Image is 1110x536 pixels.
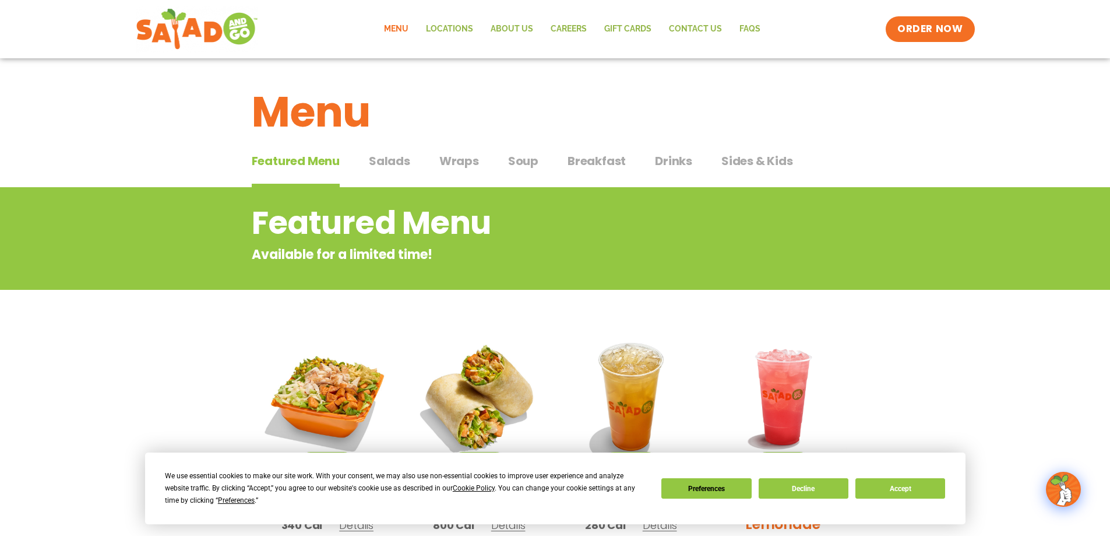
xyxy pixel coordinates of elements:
[165,470,647,507] div: We use essential cookies to make our site work. With your consent, we may also use non-essential ...
[252,245,765,264] p: Available for a limited time!
[491,518,526,533] span: Details
[759,452,806,464] span: Seasonal
[585,517,626,533] span: 280 Cal
[482,16,542,43] a: About Us
[661,478,751,499] button: Preferences
[281,517,323,533] span: 340 Cal
[542,16,595,43] a: Careers
[731,16,769,43] a: FAQs
[456,452,503,464] span: Seasonal
[508,152,538,170] span: Soup
[145,453,965,524] div: Cookie Consent Prompt
[759,478,848,499] button: Decline
[375,16,417,43] a: Menu
[339,518,373,533] span: Details
[417,16,482,43] a: Locations
[260,330,395,464] img: Product photo for Southwest Harvest Salad
[568,152,626,170] span: Breakfast
[721,152,793,170] span: Sides & Kids
[252,80,859,143] h1: Menu
[564,330,699,464] img: Product photo for Apple Cider Lemonade
[886,16,974,42] a: ORDER NOW
[369,152,410,170] span: Salads
[453,484,495,492] span: Cookie Policy
[433,517,474,533] span: 800 Cal
[660,16,731,43] a: Contact Us
[1047,473,1080,506] img: wpChatIcon
[412,330,547,464] img: Product photo for Southwest Harvest Wrap
[375,16,769,43] nav: Menu
[252,199,765,247] h2: Featured Menu
[595,16,660,43] a: GIFT CARDS
[643,518,677,533] span: Details
[136,6,259,52] img: new-SAG-logo-768×292
[252,152,340,170] span: Featured Menu
[439,152,479,170] span: Wraps
[252,148,859,188] div: Tabbed content
[607,452,654,464] span: Seasonal
[716,330,850,464] img: Product photo for Blackberry Bramble Lemonade
[655,152,692,170] span: Drinks
[897,22,963,36] span: ORDER NOW
[304,452,351,464] span: Seasonal
[218,496,255,505] span: Preferences
[855,478,945,499] button: Accept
